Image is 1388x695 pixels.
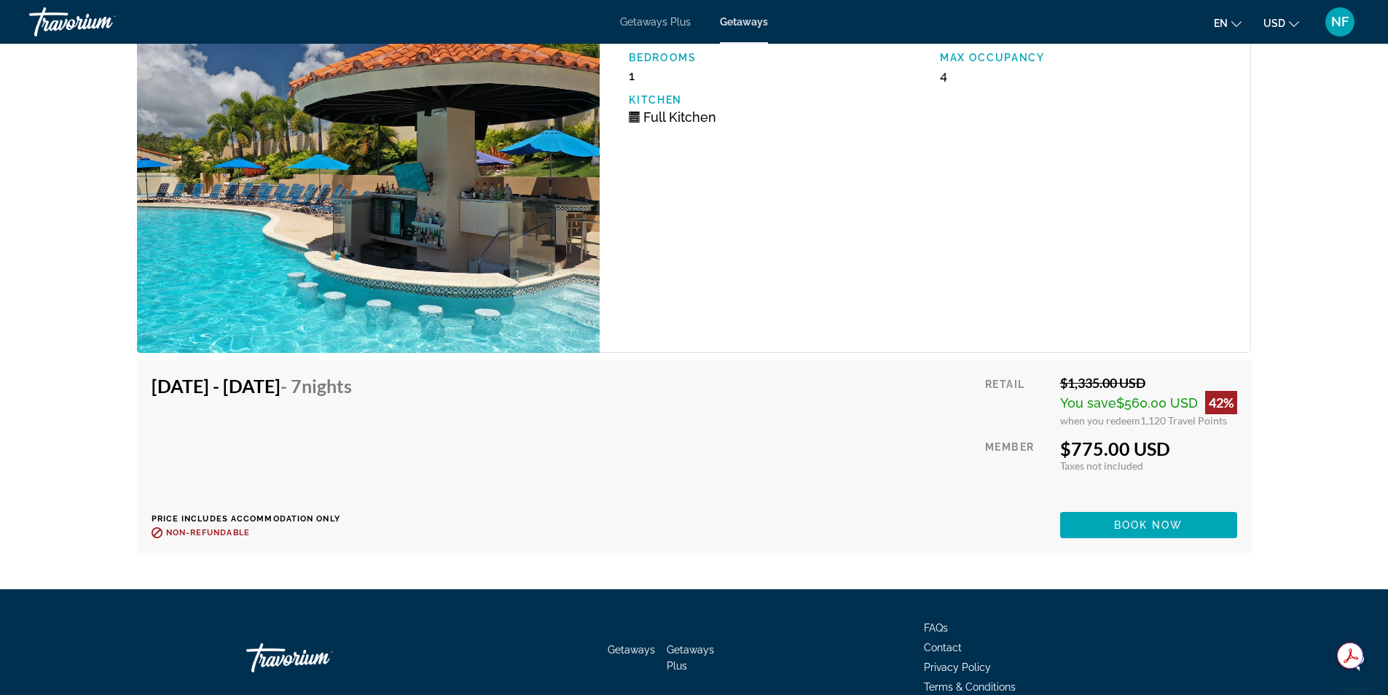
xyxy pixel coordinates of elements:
div: $775.00 USD [1060,438,1237,459]
span: Book now [1114,519,1183,531]
a: Contact [924,642,962,653]
a: Terms & Conditions [924,681,1016,693]
a: Travorium [29,3,175,41]
span: en [1214,18,1228,29]
button: Book now [1060,512,1237,538]
a: Getaways [608,644,655,656]
span: $560.00 USD [1116,395,1198,411]
p: Max Occupancy [940,52,1236,63]
div: Retail [985,375,1048,427]
a: Getaways Plus [620,16,691,28]
h4: [DATE] - [DATE] [152,375,352,397]
span: 1 [629,68,635,83]
button: User Menu [1321,7,1359,37]
span: 4 [940,68,947,83]
a: FAQs [924,622,948,634]
span: when you redeem [1060,414,1140,427]
span: Full Kitchen [643,109,716,125]
span: - 7 [281,375,352,397]
span: Taxes not included [1060,459,1143,472]
span: USD [1263,18,1285,29]
span: Non-refundable [166,528,250,537]
a: Privacy Policy [924,661,991,673]
button: Change language [1214,12,1242,34]
a: Getaways [720,16,768,28]
div: 42% [1205,391,1237,414]
p: Bedrooms [629,52,925,63]
div: Member [985,438,1048,501]
a: Getaways Plus [667,644,714,672]
p: Kitchen [629,94,925,106]
span: You save [1060,395,1116,411]
div: $1,335.00 USD [1060,375,1237,391]
a: Travorium [246,636,392,680]
span: Nights [302,375,352,397]
iframe: Button to launch messaging window [1330,637,1376,683]
button: Change currency [1263,12,1299,34]
p: Price includes accommodation only [152,514,363,524]
span: NF [1331,15,1349,29]
span: 1,120 Travel Points [1140,414,1227,427]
